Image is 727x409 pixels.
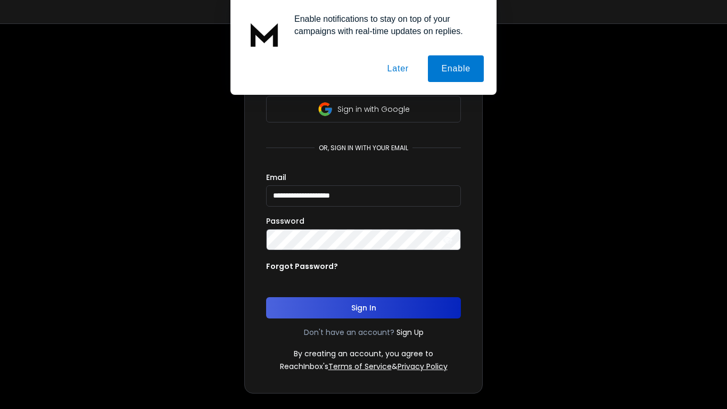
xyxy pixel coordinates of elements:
[266,174,286,181] label: Email
[328,361,392,372] a: Terms of Service
[266,297,461,318] button: Sign In
[304,327,394,338] p: Don't have an account?
[315,144,412,152] p: or, sign in with your email
[266,261,338,272] p: Forgot Password?
[286,13,484,37] div: Enable notifications to stay on top of your campaigns with real-time updates on replies.
[266,96,461,122] button: Sign in with Google
[266,217,304,225] label: Password
[280,361,448,372] p: ReachInbox's &
[243,13,286,55] img: notification icon
[428,55,484,82] button: Enable
[294,348,433,359] p: By creating an account, you agree to
[374,55,422,82] button: Later
[398,361,448,372] a: Privacy Policy
[396,327,424,338] a: Sign Up
[337,104,410,114] p: Sign in with Google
